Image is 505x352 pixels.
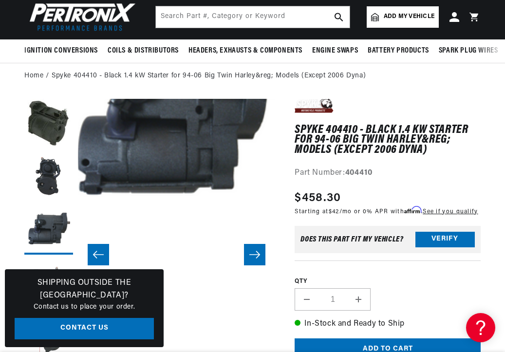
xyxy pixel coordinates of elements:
[367,6,439,28] a: Add my vehicle
[415,232,475,247] button: Verify
[295,189,341,207] span: $458.30
[423,209,478,215] a: See if you qualify - Learn more about Affirm Financing (opens in modal)
[24,71,43,81] a: Home
[295,278,481,286] label: QTY
[295,318,481,331] p: In-Stock and Ready to Ship
[156,6,350,28] input: Search Part #, Category or Keyword
[345,169,373,177] strong: 404410
[15,302,154,313] p: Contact us to place your order.
[384,12,434,21] span: Add my vehicle
[244,244,265,265] button: Slide right
[434,39,503,62] summary: Spark Plug Wires
[52,71,366,81] a: Spyke 404410 - Black 1.4 kW Starter for 94-06 Big Twin Harley&reg; Models (Except 2006 Dyna)
[15,277,154,302] h3: Shipping Outside the [GEOGRAPHIC_DATA]?
[300,236,403,243] div: Does This part fit My vehicle?
[439,46,498,56] span: Spark Plug Wires
[404,206,421,214] span: Affirm
[24,39,103,62] summary: Ignition Conversions
[24,99,73,148] button: Load image 1 in gallery view
[24,46,98,56] span: Ignition Conversions
[108,46,179,56] span: Coils & Distributors
[363,39,434,62] summary: Battery Products
[329,209,339,215] span: $42
[295,207,478,216] p: Starting at /mo or 0% APR with .
[24,152,73,201] button: Load image 2 in gallery view
[295,167,481,180] div: Part Number:
[15,318,154,340] a: Contact Us
[307,39,363,62] summary: Engine Swaps
[328,6,350,28] button: search button
[188,46,302,56] span: Headers, Exhausts & Components
[24,71,481,81] nav: breadcrumbs
[312,46,358,56] span: Engine Swaps
[184,39,307,62] summary: Headers, Exhausts & Components
[295,125,481,155] h1: Spyke 404410 - Black 1.4 kW Starter for 94-06 Big Twin Harley&reg; Models (Except 2006 Dyna)
[24,259,73,308] button: Load image 4 in gallery view
[88,244,109,265] button: Slide left
[24,206,73,255] button: Load image 3 in gallery view
[368,46,429,56] span: Battery Products
[103,39,184,62] summary: Coils & Distributors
